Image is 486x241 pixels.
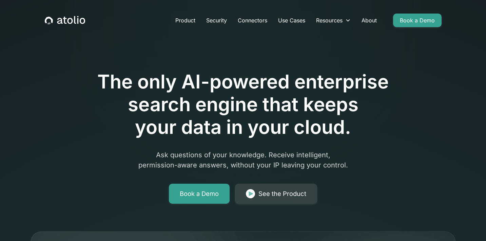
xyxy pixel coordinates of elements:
[356,14,382,27] a: About
[235,184,317,204] a: See the Product
[232,14,273,27] a: Connectors
[113,150,373,170] p: Ask questions of your knowledge. Receive intelligent, permission-aware answers, without your IP l...
[316,16,343,24] div: Resources
[273,14,311,27] a: Use Cases
[45,16,85,25] a: home
[201,14,232,27] a: Security
[258,189,306,199] div: See the Product
[70,71,417,139] h1: The only AI-powered enterprise search engine that keeps your data in your cloud.
[169,184,230,204] a: Book a Demo
[393,14,442,27] a: Book a Demo
[311,14,356,27] div: Resources
[170,14,201,27] a: Product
